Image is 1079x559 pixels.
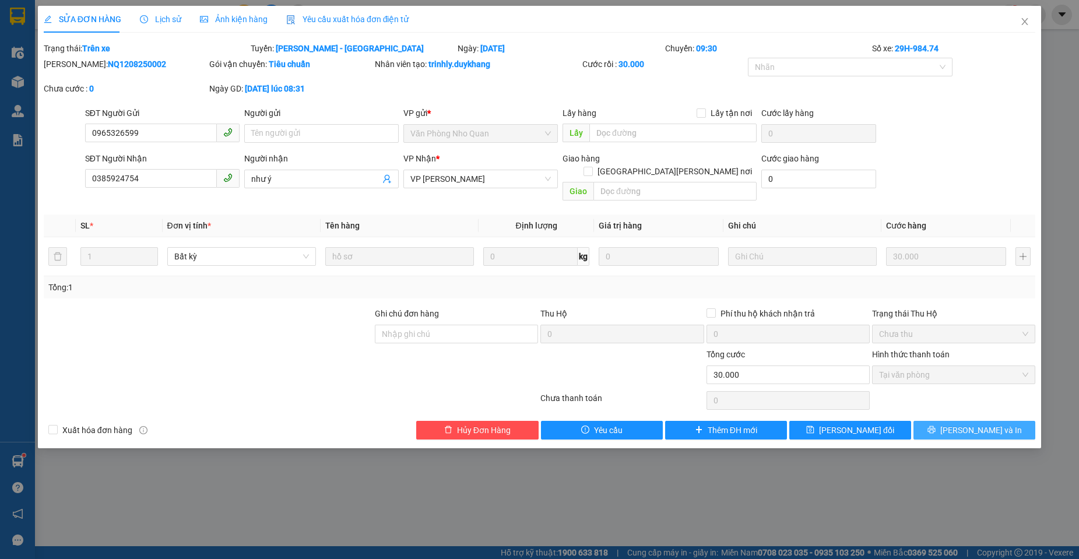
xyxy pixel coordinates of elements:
div: Gói vận chuyển: [209,58,372,71]
div: [PERSON_NAME]: [44,58,207,71]
span: Lấy tận nơi [706,107,757,119]
span: Định lượng [516,221,557,230]
span: Yêu cầu xuất hóa đơn điện tử [286,15,409,24]
span: Giao hàng [563,154,600,163]
span: Giao [563,182,593,201]
span: SL [80,221,90,230]
button: exclamation-circleYêu cầu [541,421,663,440]
div: Nhân viên tạo: [375,58,579,71]
b: [DATE] lúc 08:31 [245,84,305,93]
span: clock-circle [140,15,148,23]
span: printer [927,426,936,435]
b: Trên xe [82,44,110,53]
div: SĐT Người Gửi [85,107,240,119]
span: Tổng cước [707,350,745,359]
span: Tại văn phòng [879,366,1028,384]
span: exclamation-circle [581,426,589,435]
div: SĐT Người Nhận [85,152,240,165]
span: Văn Phòng Nho Quan [410,125,551,142]
b: 09:30 [696,44,717,53]
span: Giá trị hàng [599,221,642,230]
b: 30.000 [618,59,644,69]
div: Trạng thái Thu Hộ [872,307,1035,320]
b: [PERSON_NAME] - [GEOGRAPHIC_DATA] [276,44,424,53]
label: Hình thức thanh toán [872,350,950,359]
div: Chưa cước : [44,82,207,95]
input: Dọc đường [589,124,757,142]
div: Người gửi [244,107,399,119]
span: user-add [382,174,392,184]
th: Ghi chú [723,215,881,237]
span: close [1020,17,1029,26]
span: Thêm ĐH mới [708,424,757,437]
span: info-circle [139,426,147,434]
input: 0 [886,247,1006,266]
b: 0 [89,84,94,93]
span: Bất kỳ [174,248,309,265]
span: Cước hàng [886,221,926,230]
label: Ghi chú đơn hàng [375,309,439,318]
span: [PERSON_NAME] và In [940,424,1022,437]
span: Lấy [563,124,589,142]
span: kg [578,247,589,266]
span: Xuất hóa đơn hàng [58,424,137,437]
button: plus [1015,247,1031,266]
span: phone [223,173,233,182]
span: Phí thu hộ khách nhận trả [716,307,820,320]
button: printer[PERSON_NAME] và In [913,421,1035,440]
b: Gửi khách hàng [110,75,219,89]
div: Ngày GD: [209,82,372,95]
label: Cước giao hàng [761,154,819,163]
input: Ghi chú đơn hàng [375,325,538,343]
input: VD: Bàn, Ghế [325,247,474,266]
label: Cước lấy hàng [761,108,814,118]
b: Tiêu chuẩn [269,59,310,69]
img: logo.jpg [15,15,73,73]
button: save[PERSON_NAME] đổi [789,421,911,440]
button: deleteHủy Đơn Hàng [416,421,538,440]
div: Trạng thái: [43,42,249,55]
input: Cước giao hàng [761,170,876,188]
div: Cước rồi : [582,58,746,71]
b: 29H-984.74 [895,44,939,53]
div: VP gửi [403,107,558,119]
div: Số xe: [871,42,1036,55]
input: Cước lấy hàng [761,124,876,143]
li: Hotline: 19003086 [65,58,265,72]
div: Tổng: 1 [48,281,417,294]
span: Chưa thu [879,325,1028,343]
span: [GEOGRAPHIC_DATA][PERSON_NAME] nơi [593,165,757,178]
b: [DATE] [480,44,505,53]
b: [PERSON_NAME] Limousine [81,13,248,28]
input: Dọc đường [593,182,757,201]
span: Lịch sử [140,15,181,24]
div: Chuyến: [664,42,871,55]
span: Yêu cầu [594,424,623,437]
button: Close [1008,6,1041,38]
input: 0 [599,247,719,266]
span: Lấy hàng [563,108,596,118]
div: Chưa thanh toán [539,392,705,412]
span: Tên hàng [325,221,360,230]
div: Tuyến: [249,42,456,55]
span: SỬA ĐƠN HÀNG [44,15,121,24]
div: Người nhận [244,152,399,165]
span: phone [223,128,233,137]
span: Thu Hộ [540,309,567,318]
span: delete [444,426,452,435]
span: picture [200,15,208,23]
span: save [806,426,814,435]
span: edit [44,15,52,23]
div: Ngày: [456,42,663,55]
b: NQ1208250002 [108,59,166,69]
li: Số 2 [PERSON_NAME], [GEOGRAPHIC_DATA][PERSON_NAME] [65,29,265,58]
b: trinhly.duykhang [428,59,490,69]
span: Ảnh kiện hàng [200,15,268,24]
img: icon [286,15,296,24]
span: VP Nhận [403,154,436,163]
input: Ghi Chú [728,247,877,266]
span: Hủy Đơn Hàng [457,424,511,437]
span: plus [695,426,703,435]
span: Đơn vị tính [167,221,211,230]
button: plusThêm ĐH mới [665,421,787,440]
